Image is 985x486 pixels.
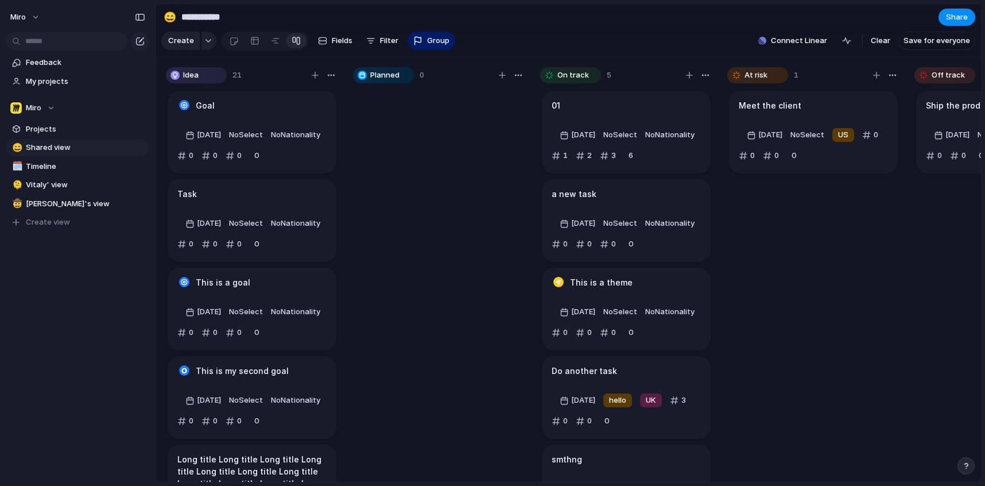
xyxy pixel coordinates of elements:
[420,70,424,81] span: 0
[549,235,571,253] button: 0
[197,306,221,318] span: [DATE]
[168,268,336,350] div: This is a goal[DATE]NoSelectNoNationality0000
[646,395,656,406] span: UK
[164,9,176,25] div: 😄
[774,150,779,161] span: 0
[6,73,149,90] a: My projects
[223,146,245,165] button: 0
[624,321,638,338] span: 0
[213,150,218,161] span: 0
[557,214,598,233] button: [DATE]
[573,323,595,342] button: 0
[744,126,785,144] button: [DATE]
[587,327,592,338] span: 0
[790,130,824,139] span: No Select
[237,150,242,161] span: 0
[552,188,596,200] h1: a new task
[552,453,582,466] h1: smthng
[871,35,890,47] span: Clear
[542,179,711,262] div: a new task[DATE]NoSelectNoNationality0000
[758,129,782,141] span: [DATE]
[549,412,571,430] button: 0
[250,409,264,427] span: 0
[197,395,221,406] span: [DATE]
[939,9,975,26] button: Share
[946,11,968,23] span: Share
[794,70,798,81] span: 1
[754,32,832,49] button: Connect Linear
[189,415,193,427] span: 0
[642,303,697,321] button: NoNationality
[931,126,972,144] button: [DATE]
[247,323,267,342] button: 0
[199,235,220,253] button: 0
[571,306,595,318] span: [DATE]
[196,99,215,112] h1: Goal
[6,214,149,231] button: Create view
[6,176,149,194] a: 🫠Vitaly' view
[174,412,196,430] button: 0
[380,35,398,47] span: Filter
[223,235,245,253] button: 0
[736,146,758,165] button: 0
[370,70,400,81] span: Planned
[213,327,218,338] span: 0
[611,327,616,338] span: 0
[557,126,598,144] button: [DATE]
[597,412,617,430] button: 0
[621,323,641,342] button: 0
[174,146,196,165] button: 0
[945,129,970,141] span: [DATE]
[168,35,194,47] span: Create
[549,323,571,342] button: 0
[600,126,640,144] button: NoSelect
[587,150,592,161] span: 2
[250,232,264,250] span: 0
[199,146,220,165] button: 0
[866,32,895,50] button: Clear
[226,303,266,321] button: NoSelect
[961,150,966,161] span: 0
[229,218,263,227] span: No Select
[621,146,641,165] button: 6
[5,8,46,26] button: miro
[571,218,595,229] span: [DATE]
[199,412,220,430] button: 0
[760,146,782,165] button: 0
[573,146,595,165] button: 2
[268,391,323,410] button: NoNationality
[570,276,633,289] h1: This is a theme
[189,238,193,250] span: 0
[362,32,403,50] button: Filter
[923,146,945,165] button: 0
[788,126,827,144] button: NoSelect
[542,91,711,173] div: 01[DATE]NoSelectNoNationality1236
[600,214,640,233] button: NoSelect
[667,391,689,410] button: 3
[12,141,20,155] div: 😄
[174,235,196,253] button: 0
[237,415,242,427] span: 0
[6,139,149,156] a: 😄Shared view
[247,235,267,253] button: 0
[874,129,878,141] span: 0
[6,158,149,175] a: 🗓️Timeline
[603,130,637,139] span: No Select
[937,150,942,161] span: 0
[226,214,266,233] button: NoSelect
[226,126,266,144] button: NoSelect
[26,217,70,228] span: Create view
[223,323,245,342] button: 0
[681,395,686,406] span: 3
[229,307,263,316] span: No Select
[237,238,242,250] span: 0
[542,268,711,350] div: This is a theme[DATE]NoSelectNoNationality0000
[829,126,857,144] button: US
[642,126,697,144] button: NoNationality
[838,129,848,141] span: US
[607,70,611,81] span: 5
[573,235,595,253] button: 0
[183,303,224,321] button: [DATE]
[597,323,619,342] button: 0
[563,238,568,250] span: 0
